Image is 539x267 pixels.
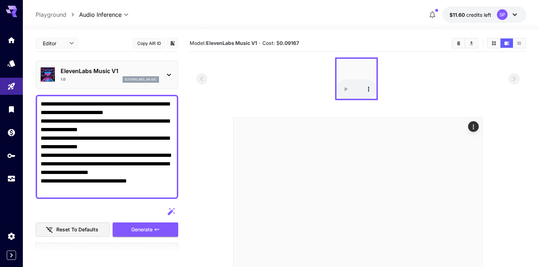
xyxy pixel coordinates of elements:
[452,38,478,48] div: Clear AllDownload All
[190,40,257,46] span: Model:
[465,38,478,48] button: Download All
[41,64,173,86] div: ElevenLabs Music V11.0elevenlabs_music
[125,77,157,82] p: elevenlabs_music
[36,10,79,19] nav: breadcrumb
[259,39,261,47] p: ·
[133,38,165,48] button: Copy AIR ID
[450,11,491,19] div: $11.59808
[61,67,159,75] p: ElevenLabs Music V1
[36,10,66,19] a: Playground
[262,40,299,46] span: Cost: $
[61,77,66,82] p: 1.0
[7,151,16,160] div: API Keys
[468,121,479,132] div: Actions
[513,38,525,48] button: Show media in list view
[7,105,16,114] div: Library
[36,222,110,237] button: Reset to defaults
[279,40,299,46] b: 0.09167
[7,59,16,68] div: Models
[450,12,466,18] span: $11.60
[452,38,465,48] button: Clear All
[7,36,16,45] div: Home
[7,232,16,241] div: Settings
[113,222,178,237] button: Generate
[466,12,491,18] span: credits left
[169,39,176,47] button: Add to library
[488,38,500,48] button: Show media in grid view
[497,9,508,20] div: SP
[500,38,513,48] button: Show media in video view
[206,40,257,46] b: ElevenLabs Music V1
[131,225,153,234] span: Generate
[487,38,526,48] div: Show media in grid viewShow media in video viewShow media in list view
[7,251,16,260] button: Expand sidebar
[7,174,16,183] div: Usage
[7,82,16,91] div: Playground
[79,10,122,19] span: Audio Inference
[43,40,65,47] span: Editor
[442,6,526,23] button: $11.59808SP
[7,128,16,137] div: Wallet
